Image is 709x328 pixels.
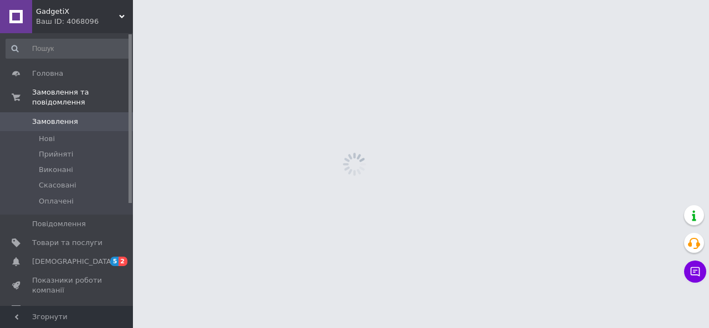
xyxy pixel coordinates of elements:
[39,165,73,175] span: Виконані
[32,238,102,248] span: Товари та послуги
[32,257,114,267] span: [DEMOGRAPHIC_DATA]
[39,180,76,190] span: Скасовані
[32,87,133,107] span: Замовлення та повідомлення
[684,261,706,283] button: Чат з покупцем
[32,305,61,315] span: Відгуки
[110,257,119,266] span: 5
[39,196,74,206] span: Оплачені
[32,69,63,79] span: Головна
[32,219,86,229] span: Повідомлення
[32,275,102,295] span: Показники роботи компанії
[39,149,73,159] span: Прийняті
[6,39,131,59] input: Пошук
[32,117,78,127] span: Замовлення
[36,7,119,17] span: GadgetiX
[36,17,133,27] div: Ваш ID: 4068096
[39,134,55,144] span: Нові
[119,257,127,266] span: 2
